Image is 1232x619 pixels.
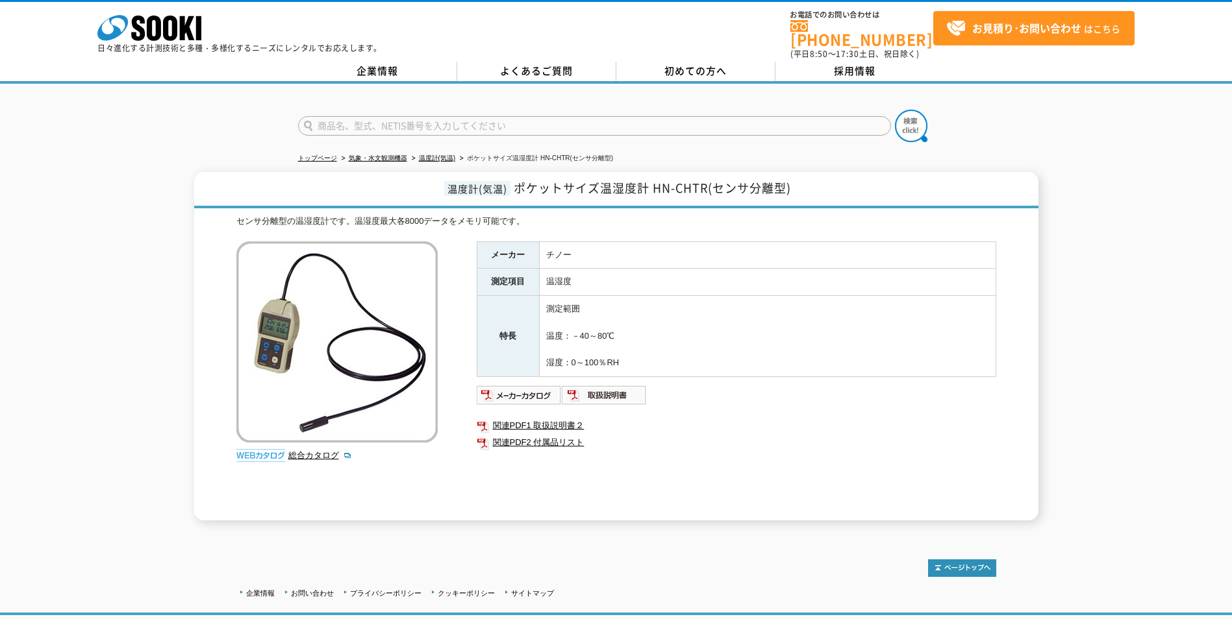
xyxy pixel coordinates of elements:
[419,154,456,162] a: 温度計(気温)
[236,449,285,462] img: webカタログ
[246,589,275,597] a: 企業情報
[790,48,919,60] span: (平日 ～ 土日、祝日除く)
[477,241,539,269] th: メーカー
[562,385,647,406] img: 取扱説明書
[477,385,562,406] img: メーカーカタログ
[236,241,438,443] img: ポケットサイズ温湿度計 HN-CHTR(センサ分離型)
[539,296,996,377] td: 測定範囲 温度：－40～80℃ 湿度：0～100％RH
[477,296,539,377] th: 特長
[291,589,334,597] a: お問い合わせ
[444,181,510,196] span: 温度計(気温)
[790,11,933,19] span: お電話でのお問い合わせは
[928,559,996,577] img: トップページへ
[288,450,352,460] a: 総合カタログ
[775,62,935,81] a: 採用情報
[349,154,407,162] a: 気象・水文観測機器
[477,434,996,451] a: 関連PDF2 付属品リスト
[933,11,1135,45] a: お見積り･お問い合わせはこちら
[539,241,996,269] td: チノー
[477,269,539,296] th: 測定項目
[664,64,727,78] span: 初めての方へ
[511,589,554,597] a: サイトマップ
[350,589,421,597] a: プライバシーポリシー
[477,393,562,403] a: メーカーカタログ
[562,393,647,403] a: 取扱説明書
[477,417,996,434] a: 関連PDF1 取扱説明書２
[457,152,613,165] li: ポケットサイズ温湿度計 HN-CHTR(センサ分離型)
[616,62,775,81] a: 初めての方へ
[298,62,457,81] a: 企業情報
[895,110,927,142] img: btn_search.png
[457,62,616,81] a: よくあるご質問
[298,154,337,162] a: トップページ
[790,20,933,47] a: [PHONE_NUMBER]
[836,48,859,60] span: 17:30
[97,44,382,52] p: 日々進化する計測技術と多種・多様化するニーズにレンタルでお応えします。
[514,179,791,197] span: ポケットサイズ温湿度計 HN-CHTR(センサ分離型)
[236,215,996,228] div: センサ分離型の温湿度計です。温湿度最大各8000データをメモリ可能です。
[810,48,828,60] span: 8:50
[438,589,495,597] a: クッキーポリシー
[539,269,996,296] td: 温湿度
[946,19,1120,38] span: はこちら
[298,116,891,136] input: 商品名、型式、NETIS番号を入力してください
[972,20,1081,36] strong: お見積り･お問い合わせ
